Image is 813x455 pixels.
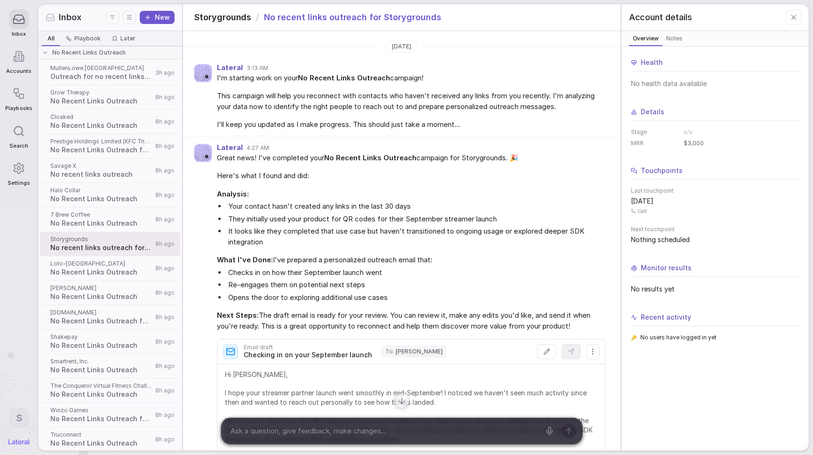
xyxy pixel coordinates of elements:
[631,79,799,88] span: No health data available
[40,61,180,85] a: MullenLowe [GEOGRAPHIC_DATA]Outreach for no recent links at [GEOGRAPHIC_DATA] [GEOGRAPHIC_DATA]3h...
[641,107,664,117] span: Details
[120,35,135,42] span: Later
[324,153,416,162] strong: No Recent Links Outreach
[226,292,606,303] li: Opens the door to exploring additional use cases
[9,143,28,149] span: Search
[664,34,685,43] span: Notes
[40,110,180,134] a: CloakedNo Recent Links Outreach8h ago
[50,243,152,252] span: No recent links outreach for Storygrounds
[50,96,152,106] span: No Recent Links Outreach
[50,187,152,194] span: Halo Collar
[155,118,175,126] span: 8h ago
[155,436,175,443] span: 8h ago
[217,171,606,181] span: Here's what I found and did:
[298,73,390,82] strong: No Recent Links Outreach
[217,73,606,84] span: I'm starting work on your campaign!
[217,119,606,130] span: I'll keep you updated as I make progress. This should just take a moment...
[631,334,637,341] span: 🔑
[155,338,175,345] span: 8h ago
[50,194,152,204] span: No Recent Links Outreach
[217,189,249,198] strong: Analysis:
[684,140,704,147] span: $3,000
[5,105,32,111] span: Playbooks
[226,280,606,290] li: Re-engages them on potential next steps
[155,69,175,77] span: 3h ago
[392,43,411,50] span: [DATE]
[50,407,152,414] span: Winzo Games
[247,144,269,152] span: 4:27 AM
[256,11,259,24] span: /
[631,34,661,43] span: Overview
[631,226,799,233] span: Next touchpoint
[385,348,394,355] span: To :
[50,72,152,81] span: Outreach for no recent links at [GEOGRAPHIC_DATA] [GEOGRAPHIC_DATA]
[50,382,152,390] span: The Conqueror Virtual Fitness Challenges
[217,153,606,164] span: Great news! I've completed your campaign for Storygrounds. 🎉
[194,64,212,82] img: Agent avatar
[40,158,180,183] a: Savage XNo recent links outreach8h ago
[50,316,152,326] span: No Recent Links Outreach for [DOMAIN_NAME]
[640,334,717,341] span: No users have logged in yet
[50,145,152,155] span: No Recent Links Outreach for Prestige Holdings Limited
[50,292,152,301] span: No Recent Links Outreach
[50,341,152,350] span: No Recent Links Outreach
[50,267,152,277] span: No Recent Links Outreach
[396,348,443,355] span: [PERSON_NAME]
[8,180,30,186] span: Settings
[50,439,152,448] span: No Recent Links Outreach
[40,354,180,378] a: Smartrent, Inc.No Recent Links Outreach8h ago
[217,64,243,72] span: Lateral
[40,232,180,256] a: StorygroundsNo recent links outreach for Storygrounds8h ago
[40,183,180,207] a: Halo CollarNo Recent Links Outreach8h ago
[155,362,175,370] span: 8h ago
[194,144,212,162] img: Agent avatar
[50,211,152,219] span: 7 Brew Coffee
[50,138,152,145] span: Prestige Holdings Limited (KFC Trinidad)
[226,226,606,247] li: It looks like they completed that use case but haven't transitioned to ongoing usage or explored ...
[155,216,175,223] span: 8h ago
[40,329,180,354] a: ShakepayNo Recent Links Outreach8h ago
[641,263,692,273] span: Monitor results
[155,191,175,199] span: 8h ago
[5,154,32,191] a: Settings
[217,255,273,264] strong: What I've Done:
[50,170,152,179] span: No recent links outreach
[631,196,654,206] span: [DATE]
[50,121,152,130] span: No Recent Links Outreach
[155,167,175,174] span: 8h ago
[6,68,32,74] span: Accounts
[155,240,175,248] span: 8h ago
[50,260,152,267] span: Loto-[GEOGRAPHIC_DATA]
[641,313,691,322] span: Recent activity
[247,64,268,72] span: 3:13 AM
[155,265,175,272] span: 8h ago
[36,46,184,59] div: No Recent Links Outreach
[16,412,22,424] span: S
[155,411,175,419] span: 8h ago
[50,414,152,424] span: No Recent Links Outreach for Winzo Games
[641,166,683,175] span: Touchpoints
[631,235,799,244] span: Nothing scheduled
[59,11,81,24] span: Inbox
[50,431,152,439] span: Truconnect
[48,35,55,42] span: All
[217,311,259,320] strong: Next Steps:
[40,134,180,158] a: Prestige Holdings Limited (KFC Trinidad)No Recent Links Outreach for Prestige Holdings Limited8h ago
[226,267,606,278] li: Checks in on how their September launch went
[264,11,441,24] span: No recent links outreach for Storygrounds
[155,94,175,101] span: 8h ago
[40,85,180,110] a: Grow TherapyNo Recent Links Outreach8h ago
[629,11,692,24] span: Account details
[50,64,152,72] span: MullenLowe [GEOGRAPHIC_DATA]
[50,89,152,96] span: Grow Therapy
[631,284,799,294] span: No results yet
[123,11,136,24] button: Display settings
[50,309,152,316] span: [DOMAIN_NAME]
[40,281,180,305] a: [PERSON_NAME]No Recent Links Outreach8h ago
[40,256,180,281] a: Loto-[GEOGRAPHIC_DATA]No Recent Links Outreach8h ago
[5,42,32,79] a: Accounts
[217,255,606,266] span: I've prepared a personalized outreach email that:
[226,201,606,212] li: Your contact hasn't created any links in the last 30 days
[155,314,175,321] span: 8h ago
[217,310,606,331] span: The draft email is ready for your review. You can review it, make any edits you'd like, and send ...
